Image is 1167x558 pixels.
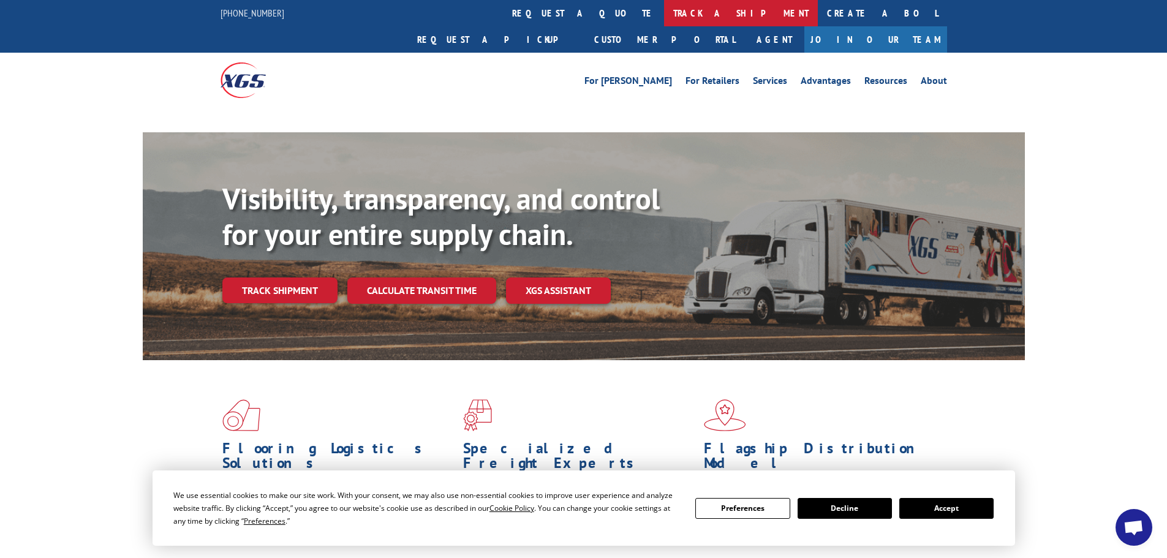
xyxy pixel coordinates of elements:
img: xgs-icon-total-supply-chain-intelligence-red [222,399,260,431]
a: Join Our Team [804,26,947,53]
a: About [921,76,947,89]
a: Agent [744,26,804,53]
a: Services [753,76,787,89]
button: Preferences [695,498,790,519]
a: [PHONE_NUMBER] [221,7,284,19]
img: xgs-icon-flagship-distribution-model-red [704,399,746,431]
img: xgs-icon-focused-on-flooring-red [463,399,492,431]
button: Decline [798,498,892,519]
div: Open chat [1116,509,1152,546]
a: Track shipment [222,277,338,303]
span: Preferences [244,516,285,526]
a: XGS ASSISTANT [506,277,611,304]
a: Resources [864,76,907,89]
a: Calculate transit time [347,277,496,304]
h1: Specialized Freight Experts [463,441,695,477]
a: For Retailers [685,76,739,89]
div: We use essential cookies to make our site work. With your consent, we may also use non-essential ... [173,489,681,527]
a: Advantages [801,76,851,89]
span: Cookie Policy [489,503,534,513]
b: Visibility, transparency, and control for your entire supply chain. [222,179,660,253]
button: Accept [899,498,994,519]
h1: Flagship Distribution Model [704,441,935,477]
a: For [PERSON_NAME] [584,76,672,89]
a: Customer Portal [585,26,744,53]
div: Cookie Consent Prompt [153,470,1015,546]
h1: Flooring Logistics Solutions [222,441,454,477]
a: Request a pickup [408,26,585,53]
